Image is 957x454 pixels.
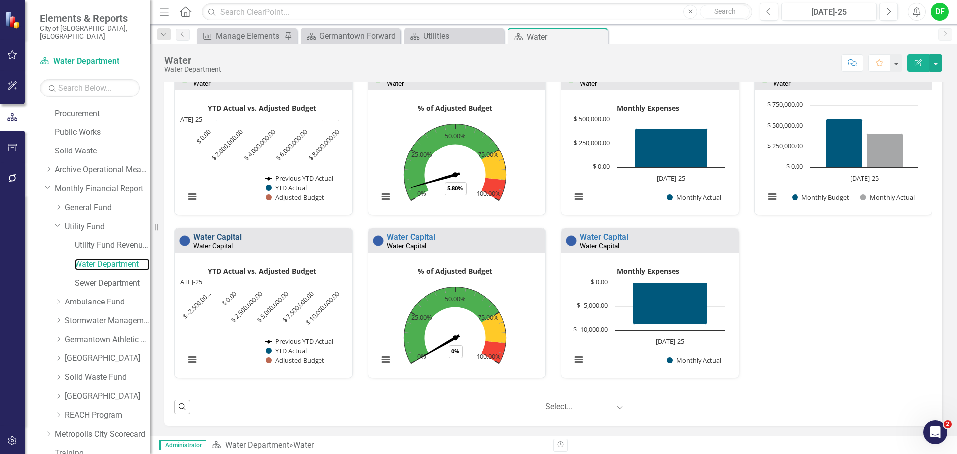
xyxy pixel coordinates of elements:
[55,183,150,195] a: Monthly Financial Report
[792,193,849,202] button: Show Monthly Budget
[580,79,597,87] small: Water
[65,334,150,346] a: Germantown Athletic Club
[418,103,492,113] text: % of Adjusted Budget
[478,313,499,322] text: 75.00%
[476,189,500,198] text: 100.00%
[180,263,343,375] svg: Interactive chart
[193,242,233,250] small: Water Capital
[164,66,221,73] div: Water Department
[216,30,282,42] div: Manage Elements
[527,31,605,43] div: Water
[319,30,398,42] div: Germantown Forward
[65,202,150,214] a: General Fund
[565,235,577,247] img: No Information
[373,263,537,375] svg: Interactive chart
[304,289,341,327] text: $ 10,000,000.00
[266,193,324,202] button: Show Adjusted Budget
[760,100,923,212] svg: Interactive chart
[944,420,952,428] span: 2
[657,174,685,183] text: [DATE]-25
[40,56,140,67] a: Water Department
[373,100,541,212] div: % of Adjusted Budget. Highcharts interactive chart.
[591,277,608,286] text: $ 0.00
[379,190,393,204] button: View chart menu, % of Adjusted Budget
[566,100,730,212] svg: Interactive chart
[174,65,353,216] div: Double-Click to Edit
[210,119,323,121] path: Jul-25, 7,035,995. Adjusted Budget.
[781,3,877,21] button: [DATE]-25
[208,103,316,113] text: YTD Actual vs. Adjusted Budget
[785,6,873,18] div: [DATE]-25
[75,259,150,270] a: Water Department
[185,353,199,367] button: View chart menu, YTD Actual vs. Adjusted Budget
[180,263,347,375] div: YTD Actual vs. Adjusted Budget. Highcharts interactive chart.
[476,352,500,361] text: 100.00%
[767,141,803,150] text: $ 250,000.00
[65,297,150,308] a: Ambulance Fund
[211,440,546,451] div: »
[572,353,586,367] button: View chart menu, Monthly Expenses
[411,313,432,322] text: 25.00%
[55,429,150,440] a: Metropolis City Scorecard
[617,103,679,113] text: Monthly Expenses
[767,100,803,109] text: $ 750,000.00
[417,189,426,198] text: 0%
[765,190,779,204] button: View chart menu, Chart
[266,183,307,192] button: Show YTD Actual
[414,334,459,362] path: 0. % of Adjusted Budget.
[274,128,309,163] text: $ 6,000,000.00
[174,228,353,378] div: Double-Click to Edit
[193,232,242,242] a: Water Capital
[451,347,459,355] text: 0%
[368,65,546,216] div: Double-Click to Edit
[866,134,903,168] path: Jul-25, 408,114. Monthly Actual.
[573,325,608,334] text: $ -10,000.00
[293,440,314,450] div: Water
[566,100,734,212] div: Monthly Expenses. Highcharts interactive chart.
[210,119,217,121] g: YTD Actual, series 2 of 3. Bar series with 1 bar.
[593,162,610,171] text: $ 0.00
[635,129,708,168] path: Jul-25, 408,114. Monthly Actual.
[306,128,341,163] text: $ 8,000,000.00
[387,232,435,242] a: Water Capital
[617,266,679,276] text: Monthly Expenses
[65,353,150,364] a: [GEOGRAPHIC_DATA]
[869,193,914,202] text: Monthly Actual
[194,128,213,146] text: $ 0.00
[423,30,501,42] div: Utilities
[826,119,862,168] path: Jul-25, 584,097.51. Monthly Budget.
[65,221,150,233] a: Utility Fund
[303,30,398,42] a: Germantown Forward
[229,289,264,324] text: $ 2,500,000.00
[417,352,426,361] text: 0%
[574,114,610,123] text: $ 500,000.00
[199,30,282,42] a: Manage Elements
[174,277,202,286] text: [DATE]-25
[210,119,323,121] g: Adjusted Budget, series 3 of 3. Bar series with 1 bar.
[566,263,734,375] div: Monthly Expenses. Highcharts interactive chart.
[40,24,140,41] small: City of [GEOGRAPHIC_DATA], [GEOGRAPHIC_DATA]
[411,151,432,159] text: 25.00%
[580,242,619,250] small: Water Capital
[174,115,202,124] text: [DATE]-25
[407,30,501,42] a: Utilities
[866,134,903,168] g: Monthly Actual, bar series 2 of 2 with 1 bar.
[65,410,150,421] a: REACH Program
[368,228,546,378] div: Double-Click to Edit
[561,228,739,378] div: Double-Click to Edit
[931,3,949,21] button: DF
[714,7,736,15] span: Search
[574,138,610,147] text: $ 250,000.00
[209,128,245,163] text: $ 2,000,000.00
[55,146,150,157] a: Solid Waste
[255,289,290,324] text: $ 5,000,000.00
[387,79,404,87] small: Water
[65,372,150,383] a: Solid Waste Fund
[225,440,289,450] a: Water Department
[786,162,803,171] text: $ 0.00
[767,121,803,130] text: $ 500,000.00
[210,119,217,121] path: Jul-25, 408,114. YTD Actual.
[55,108,150,120] a: Procurement
[773,79,791,87] small: Water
